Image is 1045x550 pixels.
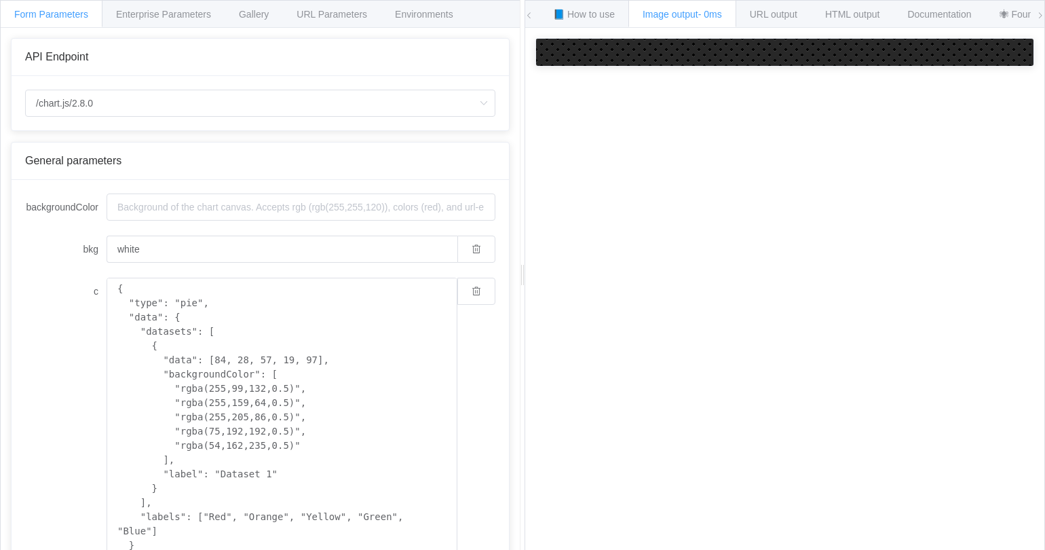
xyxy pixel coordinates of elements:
[107,236,457,263] input: Background of the chart canvas. Accepts rgb (rgb(255,255,120)), colors (red), and url-encoded hex...
[25,236,107,263] label: bkg
[25,278,107,305] label: c
[25,90,495,117] input: Select
[25,51,88,62] span: API Endpoint
[643,9,722,20] span: Image output
[239,9,269,20] span: Gallery
[25,155,121,166] span: General parameters
[750,9,797,20] span: URL output
[14,9,88,20] span: Form Parameters
[907,9,971,20] span: Documentation
[698,9,722,20] span: - 0ms
[297,9,367,20] span: URL Parameters
[25,194,107,221] label: backgroundColor
[116,9,211,20] span: Enterprise Parameters
[395,9,453,20] span: Environments
[825,9,879,20] span: HTML output
[553,9,615,20] span: 📘 How to use
[107,194,495,221] input: Background of the chart canvas. Accepts rgb (rgb(255,255,120)), colors (red), and url-encoded hex...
